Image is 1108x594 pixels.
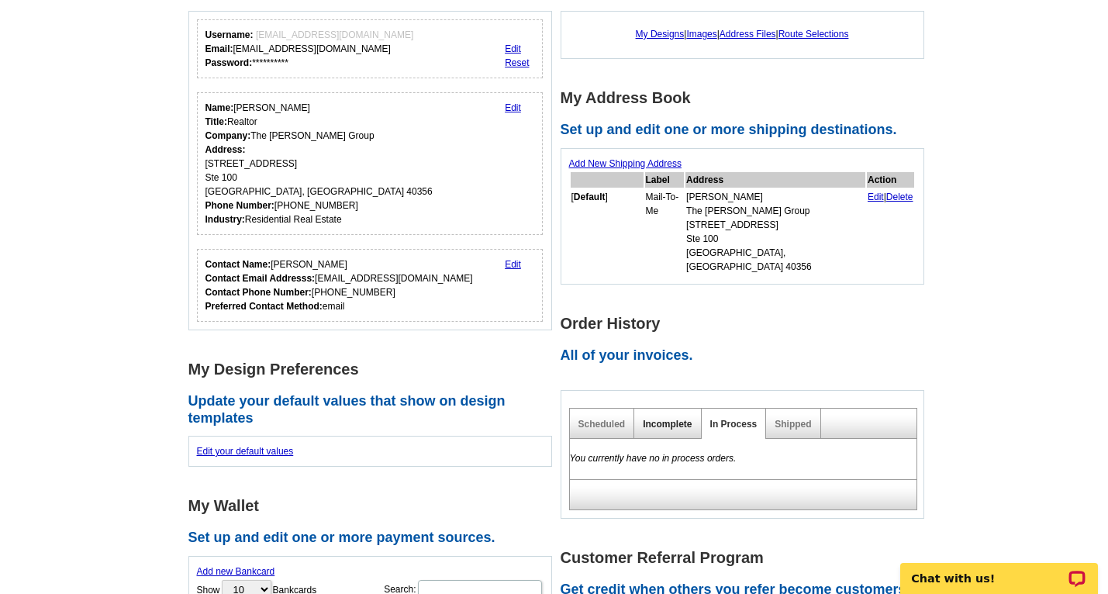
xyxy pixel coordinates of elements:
[205,257,473,313] div: [PERSON_NAME] [EMAIL_ADDRESS][DOMAIN_NAME] [PHONE_NUMBER] email
[205,130,251,141] strong: Company:
[197,19,544,78] div: Your login information.
[205,273,316,284] strong: Contact Email Addresss:
[645,189,685,275] td: Mail-To-Me
[636,29,685,40] a: My Designs
[188,498,561,514] h1: My Wallet
[205,287,312,298] strong: Contact Phone Number:
[571,189,644,275] td: [ ]
[205,29,254,40] strong: Username:
[505,102,521,113] a: Edit
[710,419,758,430] a: In Process
[505,43,521,54] a: Edit
[505,57,529,68] a: Reset
[561,122,933,139] h2: Set up and edit one or more shipping destinations.
[570,453,737,464] em: You currently have no in process orders.
[867,172,914,188] th: Action
[197,249,544,322] div: Who should we contact regarding order issues?
[205,200,274,211] strong: Phone Number:
[561,550,933,566] h1: Customer Referral Program
[205,43,233,54] strong: Email:
[569,158,682,169] a: Add New Shipping Address
[778,29,849,40] a: Route Selections
[643,419,692,430] a: Incomplete
[505,259,521,270] a: Edit
[890,545,1108,594] iframe: LiveChat chat widget
[197,446,294,457] a: Edit your default values
[775,419,811,430] a: Shipped
[867,189,914,275] td: |
[645,172,685,188] th: Label
[188,361,561,378] h1: My Design Preferences
[569,19,916,49] div: | | |
[197,566,275,577] a: Add new Bankcard
[205,102,234,113] strong: Name:
[205,214,245,225] strong: Industry:
[205,57,253,68] strong: Password:
[685,172,865,188] th: Address
[561,347,933,364] h2: All of your invoices.
[868,192,884,202] a: Edit
[197,92,544,235] div: Your personal details.
[205,101,433,226] div: [PERSON_NAME] Realtor The [PERSON_NAME] Group [STREET_ADDRESS] Ste 100 [GEOGRAPHIC_DATA], [GEOGRA...
[686,29,716,40] a: Images
[886,192,913,202] a: Delete
[578,419,626,430] a: Scheduled
[188,393,561,427] h2: Update your default values that show on design templates
[205,301,323,312] strong: Preferred Contact Method:
[720,29,776,40] a: Address Files
[561,316,933,332] h1: Order History
[205,144,246,155] strong: Address:
[205,116,227,127] strong: Title:
[256,29,413,40] span: [EMAIL_ADDRESS][DOMAIN_NAME]
[685,189,865,275] td: [PERSON_NAME] The [PERSON_NAME] Group [STREET_ADDRESS] Ste 100 [GEOGRAPHIC_DATA], [GEOGRAPHIC_DAT...
[188,530,561,547] h2: Set up and edit one or more payment sources.
[574,192,606,202] b: Default
[205,259,271,270] strong: Contact Name:
[561,90,933,106] h1: My Address Book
